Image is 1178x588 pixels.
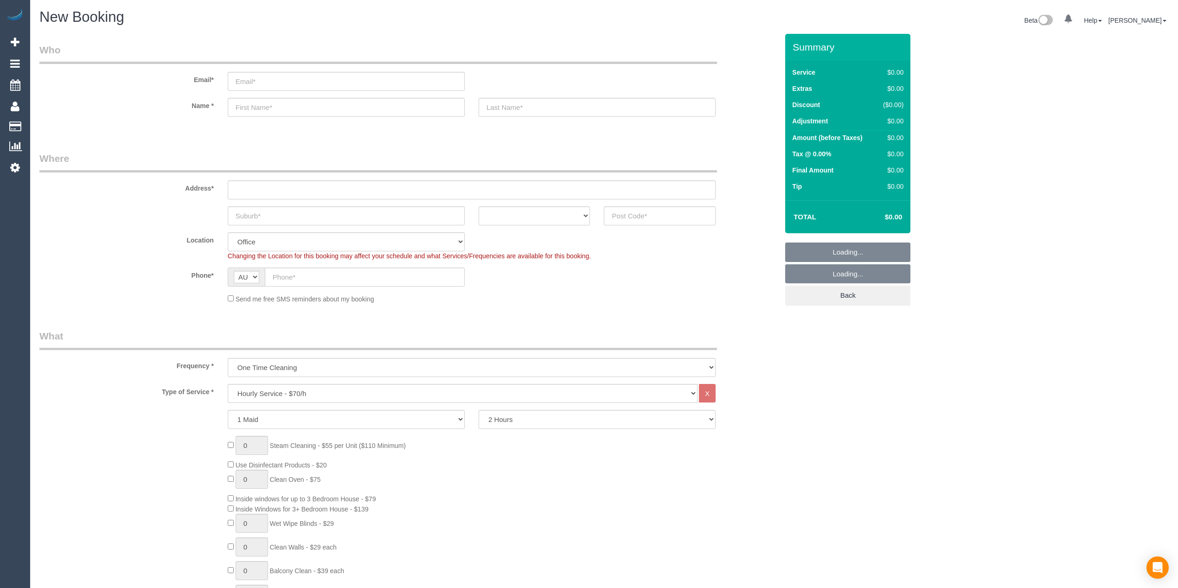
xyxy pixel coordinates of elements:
label: Location [32,232,221,245]
div: $0.00 [879,116,903,126]
input: Last Name* [479,98,716,117]
div: $0.00 [879,84,903,93]
a: Help [1084,17,1102,24]
span: Inside windows for up to 3 Bedroom House - $79 [236,495,376,503]
label: Extras [792,84,812,93]
label: Final Amount [792,166,833,175]
div: ($0.00) [879,100,903,109]
span: Steam Cleaning - $55 per Unit ($110 Minimum) [270,442,406,449]
div: $0.00 [879,149,903,159]
input: Email* [228,72,465,91]
strong: Total [794,213,816,221]
label: Type of Service * [32,384,221,396]
span: Clean Oven - $75 [270,476,321,483]
a: [PERSON_NAME] [1108,17,1166,24]
label: Phone* [32,268,221,280]
legend: Who [39,43,717,64]
span: Balcony Clean - $39 each [270,567,344,575]
input: First Name* [228,98,465,117]
span: Wet Wipe Blinds - $29 [270,520,334,527]
span: New Booking [39,9,124,25]
label: Email* [32,72,221,84]
label: Amount (before Taxes) [792,133,862,142]
label: Adjustment [792,116,828,126]
span: Changing the Location for this booking may affect your schedule and what Services/Frequencies are... [228,252,591,260]
a: Back [785,286,910,305]
h3: Summary [793,42,906,52]
label: Tip [792,182,802,191]
div: Open Intercom Messenger [1146,556,1169,579]
label: Service [792,68,815,77]
span: Clean Walls - $29 each [270,543,337,551]
div: $0.00 [879,166,903,175]
img: New interface [1037,15,1053,27]
div: $0.00 [879,182,903,191]
legend: Where [39,152,717,173]
input: Suburb* [228,206,465,225]
label: Tax @ 0.00% [792,149,831,159]
label: Frequency * [32,358,221,371]
label: Discount [792,100,820,109]
label: Name * [32,98,221,110]
legend: What [39,329,717,350]
h4: $0.00 [857,213,902,221]
label: Address* [32,180,221,193]
span: Use Disinfectant Products - $20 [236,461,327,469]
input: Post Code* [604,206,716,225]
span: Send me free SMS reminders about my booking [236,295,374,303]
input: Phone* [265,268,465,287]
a: Beta [1024,17,1053,24]
span: Inside Windows for 3+ Bedroom House - $139 [236,505,369,513]
div: $0.00 [879,68,903,77]
div: $0.00 [879,133,903,142]
img: Automaid Logo [6,9,24,22]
